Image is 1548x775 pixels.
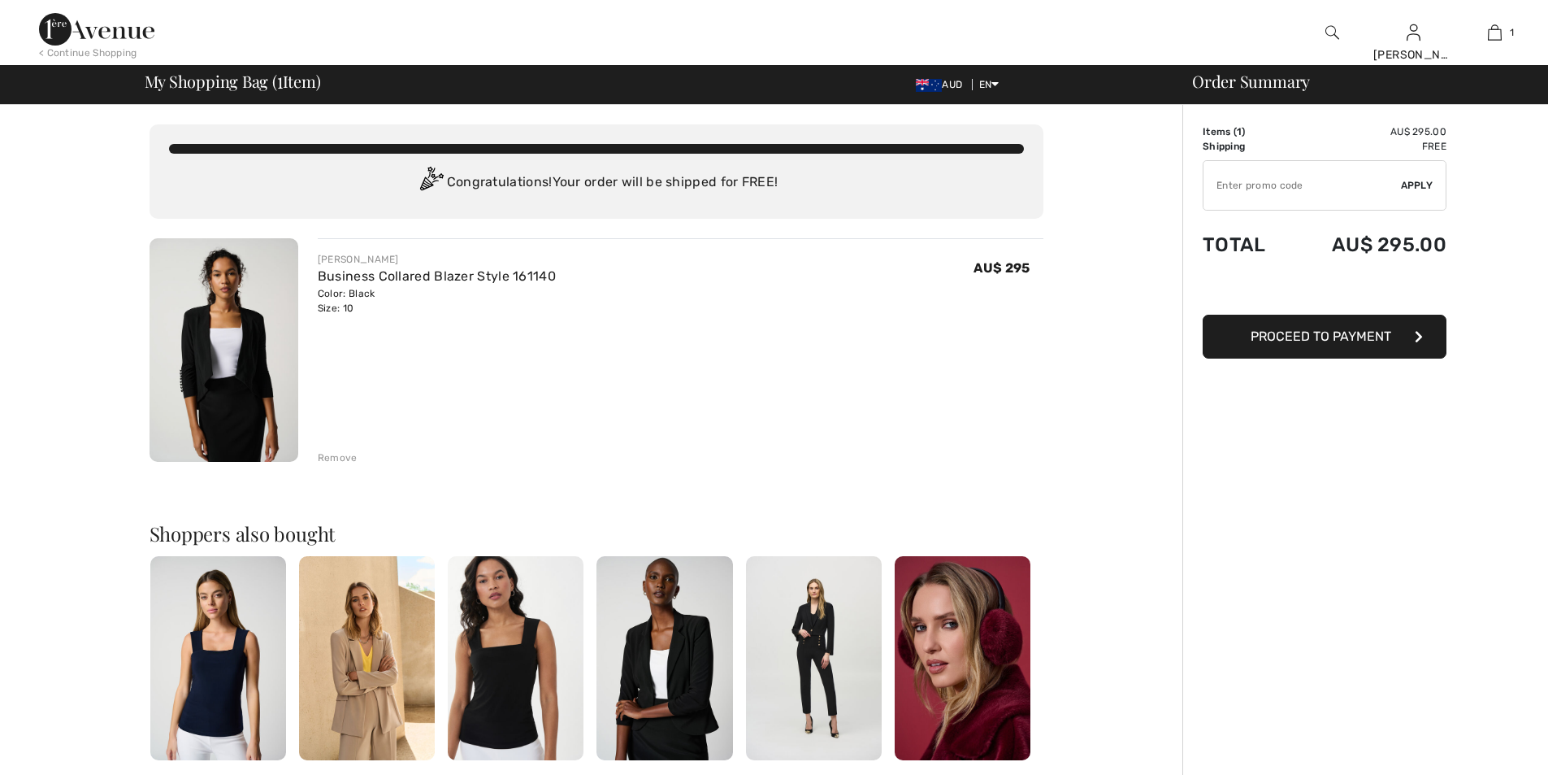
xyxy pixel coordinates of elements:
a: Business Collared Blazer Style 161140 [318,268,556,284]
td: AU$ 295.00 [1289,217,1446,272]
img: 1ère Avenue [39,13,154,46]
img: Single Breasted Formal Blazer Style 251240 [299,556,435,760]
span: AU$ 295 [973,260,1030,276]
td: AU$ 295.00 [1289,124,1446,139]
img: My Bag [1488,23,1502,42]
span: 1 [1510,25,1514,40]
button: Proceed to Payment [1203,315,1446,359]
div: Congratulations! Your order will be shipped for FREE! [169,167,1024,199]
div: < Continue Shopping [39,46,137,60]
a: 1 [1455,23,1534,42]
img: Open Front Regular Fit Jacket Style 143148 [596,556,732,760]
div: Order Summary [1173,73,1538,89]
img: Business Collared Blazer Style 161140 [150,238,298,462]
h2: Shoppers also bought [150,524,1043,543]
span: 1 [277,69,283,90]
img: Congratulation2.svg [414,167,447,199]
img: My Info [1407,23,1420,42]
td: Shipping [1203,139,1289,154]
span: EN [979,79,999,90]
td: Free [1289,139,1446,154]
span: Proceed to Payment [1251,329,1391,344]
img: Faux Fur Padded Headband Style 253976 [895,556,1030,760]
div: [PERSON_NAME] [318,252,556,267]
img: Casual Square Neck Pullover Style 143132 [448,556,583,760]
img: Casual Square Neck Pullover Style 143132 [150,556,286,760]
td: Items ( ) [1203,124,1289,139]
img: search the website [1325,23,1339,42]
span: AUD [916,79,969,90]
a: Sign In [1407,24,1420,40]
div: Remove [318,451,358,465]
span: 1 [1237,126,1242,137]
input: Promo code [1203,161,1401,210]
iframe: PayPal [1203,272,1446,309]
div: Color: Black Size: 10 [318,286,556,316]
img: Australian Dollar [916,79,942,92]
td: Total [1203,217,1289,272]
img: Single Breasted Regular Fit Style 244053 [746,556,882,760]
span: My Shopping Bag ( Item) [145,73,321,89]
span: Apply [1401,178,1433,193]
div: [PERSON_NAME] [1373,46,1453,63]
